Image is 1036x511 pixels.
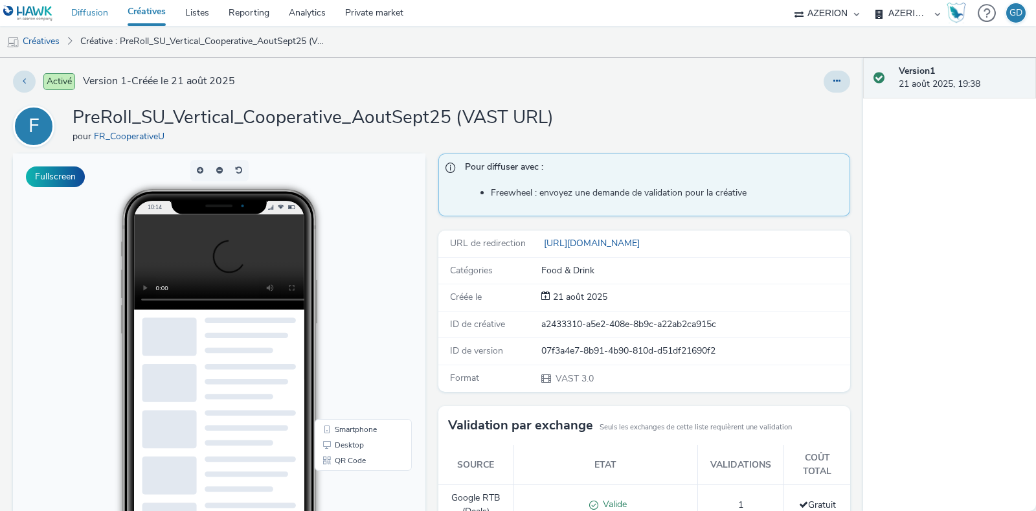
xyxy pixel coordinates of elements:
[541,318,850,331] div: a2433310-a5e2-408e-8b9c-a22ab2ca915c
[550,291,607,304] div: Création 21 août 2025, 19:38
[28,108,39,144] div: F
[450,264,493,277] span: Catégories
[450,318,505,330] span: ID de créative
[304,284,396,299] li: Desktop
[513,445,697,484] th: Etat
[13,120,60,132] a: F
[304,299,396,315] li: QR Code
[1009,3,1022,23] div: GD
[6,36,19,49] img: mobile
[26,166,85,187] button: Fullscreen
[83,74,235,89] span: Version 1 - Créée le 21 août 2025
[450,345,503,357] span: ID de version
[598,498,627,510] span: Valide
[465,161,837,177] span: Pour diffuser avec :
[322,272,364,280] span: Smartphone
[541,264,850,277] div: Food & Drink
[438,445,514,484] th: Source
[541,345,850,358] div: 07f3a4e7-8b91-4b90-810d-d51df21690f2
[322,303,353,311] span: QR Code
[697,445,783,484] th: Validations
[541,237,645,249] a: [URL][DOMAIN_NAME]
[491,187,844,199] li: Freewheel : envoyez une demande de validation pour la créative
[554,372,594,385] span: VAST 3.0
[799,499,836,511] span: Gratuit
[899,65,1026,91] div: 21 août 2025, 19:38
[600,422,792,433] small: Seuls les exchanges de cette liste requièrent une validation
[74,26,333,57] a: Créative : PreRoll_SU_Vertical_Cooperative_AoutSept25 (VAST URL)
[550,291,607,303] span: 21 août 2025
[304,268,396,284] li: Smartphone
[738,499,743,511] span: 1
[94,130,170,142] a: FR_CooperativeU
[73,106,554,130] h1: PreRoll_SU_Vertical_Cooperative_AoutSept25 (VAST URL)
[43,73,75,90] span: Activé
[450,372,479,384] span: Format
[899,65,935,77] strong: Version 1
[3,5,53,21] img: undefined Logo
[135,50,149,57] span: 10:14
[947,3,966,23] img: Hawk Academy
[783,445,850,484] th: Coût total
[322,288,351,295] span: Desktop
[448,416,593,435] h3: Validation par exchange
[947,3,971,23] a: Hawk Academy
[450,237,526,249] span: URL de redirection
[73,130,94,142] span: pour
[450,291,482,303] span: Créée le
